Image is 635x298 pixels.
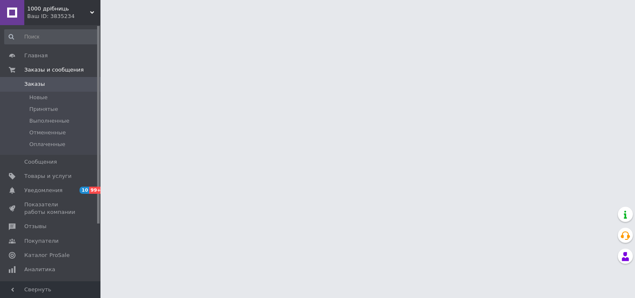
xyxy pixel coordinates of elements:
[80,187,89,194] span: 10
[24,237,59,245] span: Покупатели
[24,80,45,88] span: Заказы
[24,201,77,216] span: Показатели работы компании
[24,266,55,273] span: Аналитика
[24,52,48,59] span: Главная
[29,141,65,148] span: Оплаченные
[89,187,103,194] span: 99+
[27,13,100,20] div: Ваш ID: 3835234
[24,158,57,166] span: Сообщения
[24,223,46,230] span: Отзывы
[24,252,69,259] span: Каталог ProSale
[27,5,90,13] span: 1000 дрібниць
[24,66,84,74] span: Заказы и сообщения
[29,117,69,125] span: Выполненные
[29,94,48,101] span: Новые
[29,129,66,136] span: Отмененные
[24,280,77,295] span: Управление сайтом
[24,187,62,194] span: Уведомления
[29,105,58,113] span: Принятые
[24,172,72,180] span: Товары и услуги
[4,29,99,44] input: Поиск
